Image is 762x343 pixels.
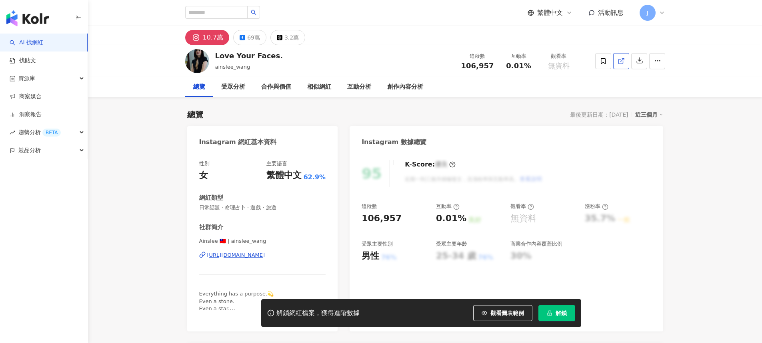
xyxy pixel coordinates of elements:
span: 無資料 [548,62,570,70]
div: 女 [199,169,208,182]
span: 資源庫 [18,69,35,87]
span: 62.9% [304,173,326,182]
div: 總覽 [187,109,203,120]
div: 網紅類型 [199,194,223,202]
button: 觀看圖表範例 [473,305,532,321]
div: 性別 [199,160,210,167]
div: 相似網紅 [307,82,331,92]
div: 69萬 [247,32,260,43]
div: 106,957 [362,212,402,225]
button: 3.2萬 [270,30,305,45]
span: 106,957 [461,61,494,70]
div: 互動分析 [347,82,371,92]
div: [URL][DOMAIN_NAME] [207,252,265,259]
div: 受眾主要年齡 [436,240,467,248]
div: 漲粉率 [585,203,608,210]
span: ainslee_wang [215,64,250,70]
div: 繁體中文 [266,169,302,182]
div: 觀看率 [510,203,534,210]
span: lock [547,310,552,316]
div: BETA [42,129,61,137]
div: 總覽 [193,82,205,92]
button: 解鎖 [538,305,575,321]
div: 創作內容分析 [387,82,423,92]
div: Instagram 網紅基本資料 [199,138,277,147]
span: 解鎖 [556,310,567,316]
div: K-Score : [405,160,456,169]
span: 趨勢分析 [18,123,61,141]
span: Everything has a purpose.💫 Even a stone. Even a star. Even you.🕊 [199,291,274,319]
span: 日常話題 · 命理占卜 · 遊戲 · 旅遊 [199,204,326,211]
div: 追蹤數 [461,52,494,60]
a: 找貼文 [10,57,36,65]
div: 合作與價值 [261,82,291,92]
div: 互動率 [436,203,460,210]
div: 10.7萬 [203,32,224,43]
a: 洞察報告 [10,111,42,119]
div: 受眾分析 [221,82,245,92]
div: 社群簡介 [199,223,223,232]
img: logo [6,10,49,26]
div: Instagram 數據總覽 [362,138,426,147]
div: 主要語言 [266,160,287,167]
div: 無資料 [510,212,537,225]
div: Love Your Faces. [215,51,283,61]
div: 互動率 [504,52,534,60]
span: 觀看圖表範例 [490,310,524,316]
img: KOL Avatar [185,49,209,73]
a: [URL][DOMAIN_NAME] [199,252,326,259]
span: Ainslee 🇹🇼 | ainslee_wang [199,238,326,245]
div: 追蹤數 [362,203,377,210]
span: 繁體中文 [537,8,563,17]
span: J [646,8,648,17]
div: 受眾主要性別 [362,240,393,248]
div: 近三個月 [635,109,663,120]
a: 商案媒合 [10,93,42,101]
span: search [251,10,256,15]
div: 男性 [362,250,379,262]
span: 競品分析 [18,141,41,159]
div: 解鎖網紅檔案，獲得進階數據 [276,309,360,317]
a: searchAI 找網紅 [10,39,43,47]
div: 3.2萬 [284,32,299,43]
span: rise [10,130,15,135]
div: 商業合作內容覆蓋比例 [510,240,562,248]
span: 活動訊息 [598,9,624,16]
div: 觀看率 [544,52,574,60]
button: 10.7萬 [185,30,230,45]
span: 0.01% [506,62,531,70]
div: 0.01% [436,212,466,225]
div: 最後更新日期：[DATE] [570,111,628,118]
button: 69萬 [233,30,266,45]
